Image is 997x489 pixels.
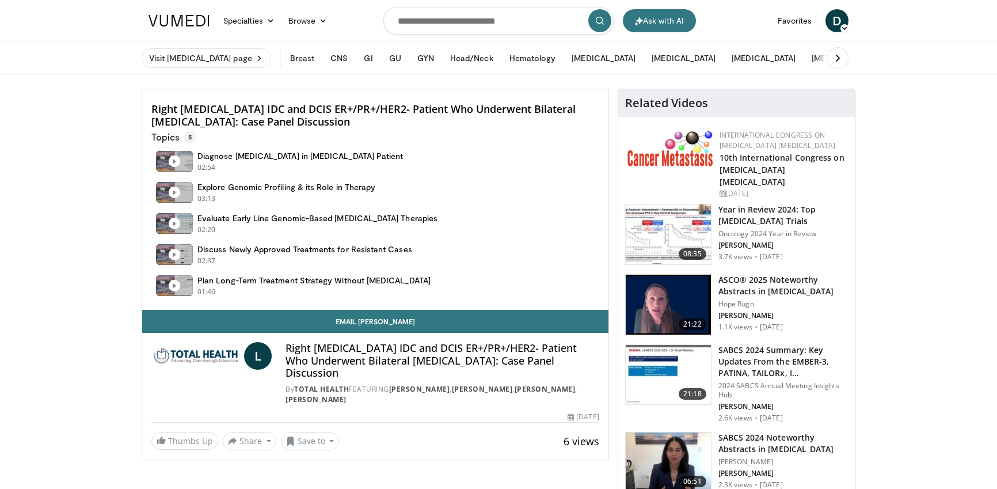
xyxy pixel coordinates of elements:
[720,188,846,199] div: [DATE]
[718,344,848,379] h3: SABCS 2024 Summary: Key Updates From the EMBER-3, PATINA, TAILORx, I…
[142,48,271,68] a: Visit [MEDICAL_DATA] page
[197,162,216,173] p: 02:54
[281,432,340,450] button: Save to
[718,323,752,332] p: 1.1K views
[151,131,196,143] p: Topics
[149,15,210,26] img: VuMedi Logo
[357,47,379,70] button: GI
[281,9,334,32] a: Browse
[197,151,403,161] h4: Diagnose [MEDICAL_DATA] in [MEDICAL_DATA] Patient
[151,432,218,450] a: Thumbs Up
[515,384,576,394] a: [PERSON_NAME]
[151,103,599,128] h4: Right [MEDICAL_DATA] IDC and DCIS ER+/PR+/HER2- Patient Who Underwent Bilateral [MEDICAL_DATA]: C...
[718,300,848,309] p: Hope Rugo
[645,47,722,70] button: [MEDICAL_DATA]
[625,274,848,335] a: 21:22 ASCO® 2025 Noteworthy Abstracts in [MEDICAL_DATA] Hope Rugo [PERSON_NAME] 1.1K views · [DATE]
[679,476,706,487] span: 06:51
[216,9,281,32] a: Specialties
[197,213,437,223] h4: Evaluate Early Line Genomic-Based [MEDICAL_DATA] Therapies
[718,469,848,478] p: [PERSON_NAME]
[244,342,272,370] a: L
[718,432,848,455] h3: SABCS 2024 Noteworthy Abstracts in [MEDICAL_DATA]
[718,274,848,297] h3: ASCO® 2025 Noteworthy Abstracts in [MEDICAL_DATA]
[286,395,347,404] a: [PERSON_NAME]
[760,323,783,332] p: [DATE]
[718,381,848,400] p: 2024 SABCS Annual Meeting Insights Hub
[627,130,714,166] img: 6ff8bc22-9509-4454-a4f8-ac79dd3b8976.png.150x105_q85_autocrop_double_scale_upscale_version-0.2.png
[679,388,706,400] span: 21:18
[286,384,599,405] div: By FEATURING , , ,
[324,47,355,70] button: CNS
[626,275,711,335] img: 3d9d22fd-0cff-4266-94b4-85ed3e18f7c3.150x105_q85_crop-smart_upscale.jpg
[294,384,349,394] a: Total Health
[151,342,239,370] img: Total Health
[626,345,711,405] img: 24788a67-60a2-4554-b753-a3698dbabb20.150x105_q85_crop-smart_upscale.jpg
[755,323,758,332] div: ·
[623,9,696,32] button: Ask with AI
[718,311,848,320] p: [PERSON_NAME]
[679,319,706,330] span: 21:22
[184,131,196,143] span: 5
[825,9,848,32] a: D
[565,47,642,70] button: [MEDICAL_DATA]
[718,241,848,250] p: [PERSON_NAME]
[443,47,500,70] button: Head/Neck
[564,434,599,448] span: 6 views
[223,432,276,450] button: Share
[197,194,216,204] p: 03:13
[410,47,441,70] button: GYN
[197,256,216,266] p: 02:37
[197,287,216,297] p: 01:46
[718,402,848,411] p: [PERSON_NAME]
[805,47,882,70] button: [MEDICAL_DATA]
[718,252,752,261] p: 3.7K views
[625,204,848,265] a: 08:35 Year in Review 2024: Top [MEDICAL_DATA] Trials Oncology 2024 Year in Review [PERSON_NAME] 3...
[755,252,758,261] div: ·
[383,7,614,35] input: Search topics, interventions
[718,229,848,238] p: Oncology 2024 Year in Review
[286,342,599,380] h4: Right [MEDICAL_DATA] IDC and DCIS ER+/PR+/HER2- Patient Who Underwent Bilateral [MEDICAL_DATA]: C...
[718,204,848,227] h3: Year in Review 2024: Top [MEDICAL_DATA] Trials
[503,47,563,70] button: Hematology
[718,414,752,423] p: 2.6K views
[382,47,408,70] button: GU
[568,412,599,422] div: [DATE]
[283,47,321,70] button: Breast
[197,182,375,192] h4: Explore Genomic Profiling & its Role in Therapy
[625,96,708,110] h4: Related Videos
[197,244,412,255] h4: Discuss Newly Approved Treatments for Resistant Cases
[760,252,783,261] p: [DATE]
[625,344,848,423] a: 21:18 SABCS 2024 Summary: Key Updates From the EMBER-3, PATINA, TAILORx, I… 2024 SABCS Annual Mee...
[197,225,216,235] p: 02:20
[718,457,848,467] p: [PERSON_NAME]
[771,9,819,32] a: Favorites
[626,204,711,264] img: 2afea796-6ee7-4bc1-b389-bb5393c08b2f.150x105_q85_crop-smart_upscale.jpg
[197,275,431,286] h4: Plan Long-Term Treatment Strategy Without [MEDICAL_DATA]
[755,414,758,423] div: ·
[679,248,706,260] span: 08:35
[720,130,836,150] a: International Congress on [MEDICAL_DATA] [MEDICAL_DATA]
[720,152,844,187] a: 10th International Congress on [MEDICAL_DATA] [MEDICAL_DATA]
[760,414,783,423] p: [DATE]
[142,310,608,333] a: Email [PERSON_NAME]
[725,47,802,70] button: [MEDICAL_DATA]
[389,384,450,394] a: [PERSON_NAME]
[452,384,513,394] a: [PERSON_NAME]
